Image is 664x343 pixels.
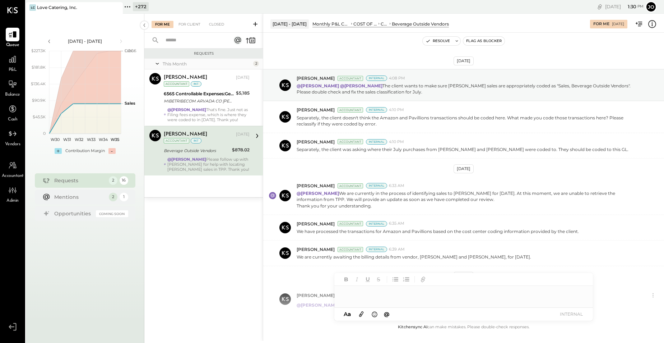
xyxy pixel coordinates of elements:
[109,176,117,185] div: 2
[366,221,387,227] div: Internal
[5,92,20,98] span: Balance
[43,131,46,136] text: 0
[164,131,207,138] div: [PERSON_NAME]
[75,137,83,142] text: W32
[9,67,17,73] span: P&L
[297,221,335,227] span: [PERSON_NAME]
[338,139,363,144] div: Accountant
[167,157,250,172] div: Please follow up with [PERSON_NAME] for help with locating [PERSON_NAME] sales in TPP. Thank you!
[389,221,404,227] span: 6:35 AM
[87,137,95,142] text: W33
[338,221,363,226] div: Accountant
[366,76,387,81] div: Internal
[366,183,387,188] div: Internal
[6,198,19,204] span: Admin
[0,28,25,49] a: Queue
[253,61,259,67] div: 2
[0,127,25,148] a: Vendors
[31,81,46,86] text: $136.4K
[164,74,207,81] div: [PERSON_NAME]
[297,292,335,298] span: [PERSON_NAME]
[312,21,350,27] div: Monthly P&L Comparison
[366,247,387,252] div: Internal
[353,21,377,27] div: COST OF GOODS SOLD (COGS)
[164,138,189,143] div: Accountant
[167,107,206,112] strong: @[PERSON_NAME]
[297,146,628,152] p: Separately, the client was asking where their July purchases from [PERSON_NAME] and [PERSON_NAME]...
[384,311,390,317] span: @
[164,81,189,87] div: Accountant
[389,139,404,145] span: 4:10 PM
[120,193,128,201] div: 1
[389,247,405,252] span: 6:39 AM
[338,76,363,81] div: Accountant
[454,164,474,173] div: [DATE]
[109,193,117,201] div: 2
[54,193,105,201] div: Mentions
[363,275,372,284] button: Underline
[342,275,351,284] button: Bold
[382,310,392,319] button: @
[593,21,609,27] div: For Me
[175,21,204,28] div: For Client
[418,275,428,284] button: Add URL
[152,21,173,28] div: For Me
[605,3,644,10] div: [DATE]
[342,310,353,318] button: Aa
[125,101,135,106] text: Sales
[401,275,411,284] button: Ordered List
[454,56,474,65] div: [DATE]
[340,83,382,88] strong: @[PERSON_NAME]
[98,137,108,142] text: W34
[63,137,71,142] text: W31
[297,191,339,196] strong: @[PERSON_NAME]
[297,183,335,189] span: [PERSON_NAME]
[32,98,46,103] text: $90.9K
[65,148,105,154] div: Contribution Margin
[29,4,36,11] div: LC
[133,2,149,11] div: + 272
[389,107,404,113] span: 4:10 PM
[454,272,474,281] div: [DATE]
[236,75,250,81] div: [DATE]
[270,19,309,28] div: [DATE] - [DATE]
[352,275,362,284] button: Italic
[392,21,449,27] div: Beverage Outside Vendors
[366,107,387,113] div: Internal
[191,81,201,87] div: int
[148,51,259,56] div: Requests
[366,139,387,145] div: Internal
[125,48,135,53] text: Labor
[0,77,25,98] a: Balance
[51,137,60,142] text: W30
[557,309,586,319] button: INTERNAL
[297,83,339,88] strong: @[PERSON_NAME]
[0,183,25,204] a: Admin
[55,148,62,154] div: +
[338,108,363,113] div: Accountant
[111,137,119,142] text: W35
[374,275,383,284] button: Strikethrough
[0,52,25,73] a: P&L
[5,141,20,148] span: Vendors
[297,302,562,308] p: Please follow up with [PERSON_NAME] for help with locating [PERSON_NAME] sales in TPP. Thank you!
[33,114,46,119] text: $45.5K
[32,65,46,70] text: $181.8K
[391,275,400,284] button: Unordered List
[297,107,335,113] span: [PERSON_NAME]
[0,102,25,123] a: Cash
[297,228,579,234] p: We have processed the transactions for Amazon and Pavillions based on the cost center coding info...
[164,147,230,154] div: Beverage Outside Vendors
[297,246,335,252] span: [PERSON_NAME]
[37,4,77,10] div: Love Catering, Inc.
[338,247,363,252] div: Accountant
[389,183,404,189] span: 6:33 AM
[297,83,640,95] p: The client wants to make sure [PERSON_NAME] sales are appropriately coded as "Sales, Beverage Out...
[191,138,201,143] div: int
[236,90,250,97] div: $5,185
[612,22,624,27] div: [DATE]
[348,311,351,317] span: a
[423,37,453,45] button: Resolve
[389,76,405,81] span: 4:08 PM
[297,139,335,145] span: [PERSON_NAME]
